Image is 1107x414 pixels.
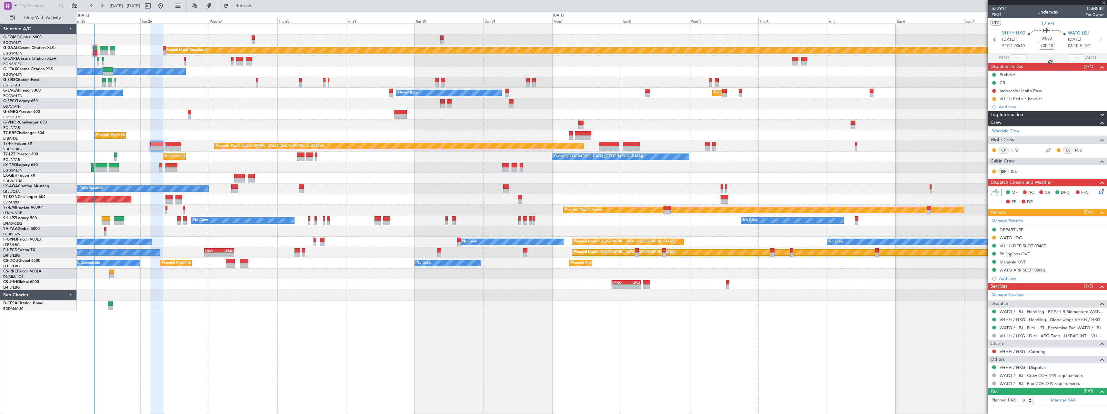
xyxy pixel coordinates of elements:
a: D-CESACitation Bravo [3,301,43,305]
span: DFC, [1061,190,1071,196]
div: [DATE] [78,13,89,18]
div: Planned Maint [GEOGRAPHIC_DATA] ([GEOGRAPHIC_DATA]) [574,237,675,247]
a: WATO / LBJ - Crew COVID19 requirements [1000,373,1083,378]
a: CS-DOUGlobal 6500 [3,259,40,263]
a: LFPB/LBG [3,285,20,290]
span: WATO LBJ [1068,30,1089,37]
span: G-ENRG [3,110,18,114]
a: LFPB/LBG [3,264,20,269]
div: No Crew [829,237,843,247]
a: WATO / LBJ - Fuel - JFI - Pertamina Fuel WATO / LBJ [1000,325,1101,330]
div: Tue 26 [140,18,209,24]
div: Add new [999,104,1104,110]
span: Dispatch Checks and Weather [991,179,1052,186]
div: Planned Maint Chester [565,205,602,215]
a: EGGW/LTN [3,94,23,98]
a: F-HECDFalcon 7X [3,248,35,252]
a: EGGW/LTN [3,40,23,45]
div: - [205,253,219,257]
div: Tue 2 [621,18,690,24]
span: T7-LZZI [3,153,16,156]
span: ELDT [1080,43,1090,49]
div: Fri 5 [827,18,896,24]
span: T7-BRE [3,131,16,135]
div: WATO ARR SLOT 0800z [1000,267,1045,273]
span: G-VNOR [3,121,19,124]
div: LPCS [626,281,641,284]
a: EDDM/MUC [3,306,24,311]
a: LX-TROLegacy 650 [3,163,38,167]
span: 03:40 [1014,43,1025,49]
span: Refresh [230,4,257,8]
div: KRNO [612,281,626,284]
a: VHHH / HKG - Dispatch [1000,365,1046,370]
input: Trip Number [20,1,57,11]
span: (0/0) [1084,388,1093,394]
span: ALDT [1086,55,1097,61]
span: ETOT [1002,43,1013,49]
a: EVRA/RIX [3,200,19,205]
div: Planned Maint [GEOGRAPHIC_DATA] ([GEOGRAPHIC_DATA]) [714,88,816,98]
a: T7-EMIHawker 900XP [3,206,43,210]
a: EGLF/FAB [3,125,20,130]
a: G-JAGAPhenom 300 [3,89,41,93]
a: EGNR/CEG [3,62,23,66]
span: T7-FFI [1041,20,1054,27]
a: VHHH / HKG - Handling - Globalwings VHHH / HKG [1000,317,1100,322]
span: Pax [991,388,998,395]
div: Thu 28 [277,18,346,24]
a: LFMN/NCE [3,211,22,215]
a: VHHH / HKG - Catering [1000,349,1045,354]
span: ATOT [999,55,1009,61]
div: - [626,285,641,289]
a: T7-FFIFalcon 7X [3,142,32,146]
a: Manage Services [992,292,1024,298]
a: G-GARECessna Citation XLS+ [3,57,56,61]
span: T7-FFI [3,142,15,146]
div: Sun 31 [484,18,552,24]
div: Owner [GEOGRAPHIC_DATA] ([GEOGRAPHIC_DATA]) [554,152,643,162]
span: LX-GBH [3,174,17,178]
span: Charter [991,340,1006,348]
div: Planned Maint [GEOGRAPHIC_DATA] ([GEOGRAPHIC_DATA]) [571,258,673,268]
span: 532911 [992,5,1007,12]
span: G-JAGA [3,89,18,93]
a: EGGW/LTN [3,72,23,77]
a: EGLF/FAB [3,83,20,88]
span: VHHH HKG [1002,30,1025,37]
div: Prebrief [1000,72,1015,77]
span: (5/6) [1084,209,1093,215]
span: G-GAAL [3,46,18,50]
span: [DATE] [1068,36,1081,43]
span: G-GARE [3,57,18,61]
div: Planned Maint [GEOGRAPHIC_DATA] ([GEOGRAPHIC_DATA]) [574,248,675,257]
a: DNMM/LOS [3,274,23,279]
a: ZJU [1011,169,1025,174]
a: HPS [1011,147,1025,153]
div: No Crew [193,216,208,225]
div: No Crew [743,216,758,225]
div: WATO LDG [1000,235,1022,241]
span: FFC [1081,190,1089,196]
a: LFMD/CEQ [3,221,22,226]
span: D-CESA [3,301,17,305]
span: CS-JHH [3,280,17,284]
div: Malaysia OVF [1000,259,1026,265]
a: EGGW/LTN [3,168,23,173]
span: T7-EMI [3,206,16,210]
span: Services [991,283,1007,290]
a: EGSS/STN [3,115,20,120]
a: LFPB/LBG [3,253,20,258]
a: T7-BREChallenger 604 [3,131,44,135]
span: MF [1012,190,1018,196]
div: Unplanned Maint [GEOGRAPHIC_DATA] ([GEOGRAPHIC_DATA]) [165,152,271,162]
div: A/C Unavailable [73,258,100,268]
a: VHHH/HKG [3,147,22,152]
a: EGGW/LTN [3,51,23,56]
span: LX-AOA [3,184,18,188]
a: Schedule Crew [992,128,1020,134]
a: G-SPCYLegacy 650 [3,99,38,103]
span: 9H-LPZ [3,216,16,220]
span: CR [1045,190,1050,196]
a: LELL/QSA [3,189,20,194]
